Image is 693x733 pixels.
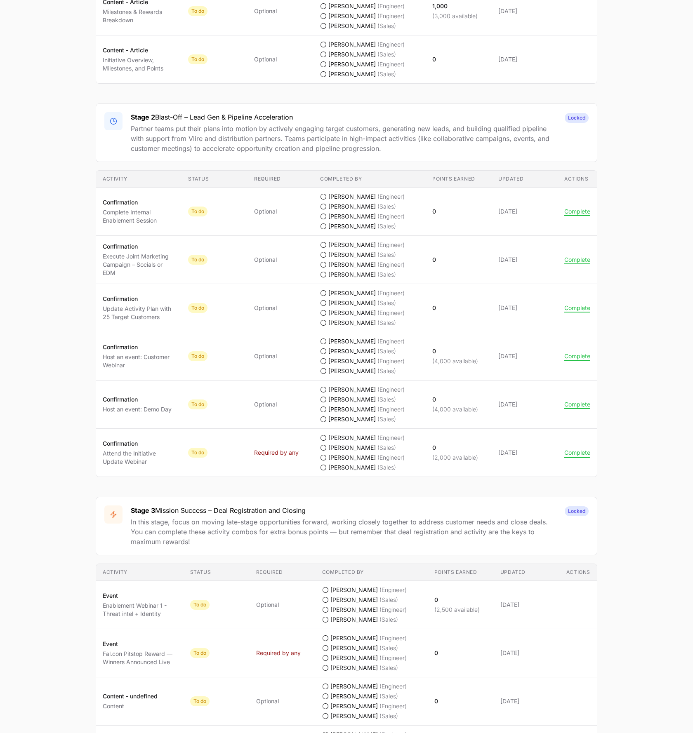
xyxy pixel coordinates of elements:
span: [PERSON_NAME] [328,22,376,30]
h3: Mission Success – Deal Registration and Closing [131,505,556,515]
span: Stage 2 [131,113,155,121]
th: Actions [558,171,597,188]
span: (Engineer) [377,405,405,413]
span: (Engineer) [379,682,407,691]
p: Content - undefined [103,692,158,700]
span: [PERSON_NAME] [328,202,376,211]
span: [DATE] [498,7,551,15]
button: Complete [564,304,590,312]
th: Required [247,171,313,188]
span: [PERSON_NAME] [330,616,378,624]
th: Completed by [316,564,428,581]
span: [PERSON_NAME] [328,395,376,404]
span: [PERSON_NAME] [328,12,376,20]
span: [PERSON_NAME] [330,654,378,662]
span: [PERSON_NAME] [328,434,376,442]
span: Optional [254,207,277,216]
p: Initiative Overview, Milestones, and Points [103,56,175,73]
span: [PERSON_NAME] [328,241,376,249]
span: [DATE] [498,207,551,216]
span: [PERSON_NAME] [328,453,376,462]
th: Points earned [426,171,492,188]
span: (Engineer) [377,2,405,10]
span: [PERSON_NAME] [328,2,376,10]
span: Required by any [254,449,299,457]
span: (Sales) [377,299,396,307]
button: Complete [564,449,590,456]
th: Required [250,564,316,581]
p: Partner teams put their plans into motion by actively engaging target customers, generating new l... [131,124,556,153]
span: (Sales) [377,367,396,375]
span: [DATE] [498,449,551,457]
span: [PERSON_NAME] [328,261,376,269]
span: (Sales) [377,395,396,404]
span: (Engineer) [379,654,407,662]
span: Stage 3 [131,506,155,515]
p: Complete Internal Enablement Session [103,208,175,225]
span: [PERSON_NAME] [330,586,378,594]
span: (Sales) [379,616,398,624]
span: [PERSON_NAME] [328,319,376,327]
span: [PERSON_NAME] [328,70,376,78]
h3: Blast-Off – Lead Gen & Pipeline Acceleration [131,112,556,122]
span: Optional [254,400,277,409]
span: [PERSON_NAME] [328,309,376,317]
th: Activity [96,564,184,581]
span: (Sales) [377,463,396,472]
p: Confirmation [103,395,172,404]
span: (Sales) [379,644,398,652]
span: [PERSON_NAME] [328,270,376,279]
span: Optional [254,7,277,15]
span: (Sales) [377,444,396,452]
span: [PERSON_NAME] [330,712,378,720]
span: Optional [256,697,279,705]
span: [DATE] [498,400,551,409]
span: [PERSON_NAME] [328,385,376,394]
span: [PERSON_NAME] [330,682,378,691]
span: [PERSON_NAME] [328,444,376,452]
span: [DATE] [498,352,551,360]
th: Status [184,564,250,581]
span: [DATE] [498,55,551,63]
span: Optional [254,304,277,312]
span: [PERSON_NAME] [328,222,376,230]
th: Points earned [428,564,494,581]
span: [PERSON_NAME] [328,405,376,413]
p: Fal.con Pitstop Reward — Winners Announced Live [103,650,177,666]
span: [PERSON_NAME] [330,606,378,614]
p: (2,500 available) [434,606,480,614]
th: Activity [96,171,181,188]
p: Event [103,592,177,600]
span: (Engineer) [379,606,407,614]
span: [PERSON_NAME] [328,212,376,221]
p: 0 [432,347,478,355]
span: (Engineer) [377,357,405,365]
span: (Sales) [379,664,398,672]
span: (Sales) [377,70,396,78]
span: [DATE] [498,304,551,312]
span: [PERSON_NAME] [328,357,376,365]
span: (Engineer) [377,241,405,249]
span: [PERSON_NAME] [328,251,376,259]
span: Optional [256,601,279,609]
span: (Sales) [377,270,396,279]
span: (Sales) [379,692,398,700]
span: [PERSON_NAME] [328,415,376,423]
p: Confirmation [103,343,175,351]
p: Milestones & Rewards Breakdown [103,8,175,24]
span: [PERSON_NAME] [330,644,378,652]
span: (Sales) [377,50,396,59]
p: Content - Article [103,46,175,54]
p: Confirmation [103,295,175,303]
span: (Engineer) [377,385,405,394]
span: Optional [254,352,277,360]
p: 0 [432,304,436,312]
span: (Sales) [377,347,396,355]
span: (Sales) [379,712,398,720]
span: (Engineer) [377,289,405,297]
span: (Engineer) [377,12,405,20]
p: Event [103,640,177,648]
p: Confirmation [103,242,175,251]
p: 0 [434,649,438,657]
span: [PERSON_NAME] [328,40,376,49]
